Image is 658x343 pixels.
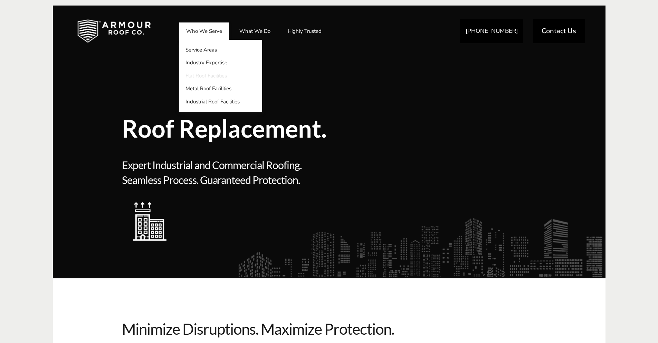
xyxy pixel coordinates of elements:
[122,158,327,187] span: Expert Industrial and Commercial Roofing. Seamless Process. Guaranteed Protection.
[179,43,262,56] a: Service Areas
[460,19,523,43] a: [PHONE_NUMBER]
[179,95,262,108] a: Industrial Roof Facilities
[122,320,536,338] span: Minimize Disruptions. Maximize Protection.
[232,22,277,40] a: What We Do
[281,22,328,40] a: Highly Trusted
[122,116,429,140] span: Roof Replacement.
[542,28,576,35] span: Contact Us
[66,14,162,48] img: Industrial and Commercial Roofing Company | Armour Roof Co.
[179,22,229,40] a: Who We Serve
[179,69,262,82] a: Flat Roof Facilities
[179,56,262,69] a: Industry Expertise
[533,19,585,43] a: Contact Us
[179,82,262,95] a: Metal Roof Facilities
